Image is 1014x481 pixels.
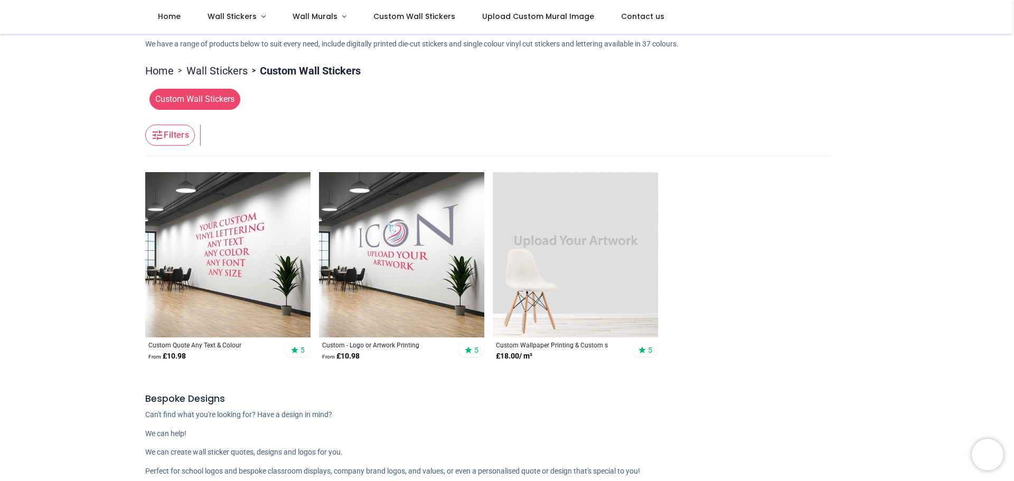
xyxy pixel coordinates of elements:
[145,410,869,420] p: Can't find what you're looking for? Have a design in mind?
[373,11,455,22] span: Custom Wall Stickers
[145,89,240,110] button: Custom Wall Stickers
[322,341,449,349] a: Custom - Logo or Artwork Printing
[301,345,305,355] span: 5
[972,439,1003,470] iframe: Brevo live chat
[493,172,658,337] img: Custom Wallpaper Printing & Custom Wall Murals
[322,351,360,362] strong: £ 10.98
[145,63,174,78] a: Home
[148,351,186,362] strong: £ 10.98
[319,172,484,337] img: Custom Wall Sticker - Logo or Artwork Printing - Upload your design
[248,63,361,78] li: Custom Wall Stickers
[322,354,335,360] span: From
[145,39,869,50] p: We have a range of products below to suit every need, include digitally printed die-cut stickers ...
[174,65,186,76] span: >
[145,429,869,439] p: We can help!
[145,466,869,477] p: Perfect for school logos and bespoke classroom displays, company brand logos, and values, or even...
[482,11,594,22] span: Upload Custom Mural Image
[149,89,240,110] span: Custom Wall Stickers
[145,447,869,458] p: We can create wall sticker quotes, designs and logos for you.
[148,341,276,349] a: Custom Quote Any Text & Colour
[648,345,652,355] span: 5
[145,172,311,337] img: Custom Wall Sticker Quote Any Text & Colour - Vinyl Lettering
[186,63,248,78] a: Wall Stickers
[145,125,195,146] button: Filters
[496,341,623,349] a: Custom Wallpaper Printing & Custom s
[496,351,532,362] strong: £ 18.00 / m²
[158,11,181,22] span: Home
[474,345,478,355] span: 5
[208,11,257,22] span: Wall Stickers
[148,354,161,360] span: From
[621,11,664,22] span: Contact us
[293,11,337,22] span: Wall Murals
[145,392,869,405] h5: Bespoke Designs
[248,65,260,76] span: >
